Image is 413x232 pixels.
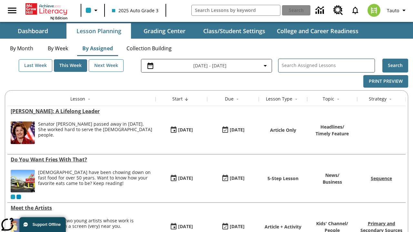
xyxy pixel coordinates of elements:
button: Class color is light blue. Change class color [83,5,102,16]
button: Last Week [19,59,52,72]
div: Due [225,96,234,102]
svg: Collapse Date Range Filter [261,62,269,70]
button: By Week [42,41,74,56]
button: Profile/Settings [384,5,410,16]
div: Topic [323,96,334,102]
button: Grading Center [132,23,197,39]
span: NJ Edition [50,15,67,20]
p: Article Only [270,127,296,133]
button: By Month [5,41,38,56]
img: avatar image [368,4,380,17]
button: Sort [334,95,342,103]
div: Senator [PERSON_NAME] passed away in [DATE]. She worked hard to serve the [DEMOGRAPHIC_DATA] people. [38,121,152,138]
button: Dashboard [1,23,65,39]
button: This Week [54,59,87,72]
span: 2025 Auto Grade 3 [112,7,158,14]
a: Home [25,3,67,15]
p: Article + Activity [265,223,301,230]
button: Sort [234,95,241,103]
button: Support Offline [19,217,66,232]
div: Get to know two young artists whose work is appearing on a screen (very) near you. [38,218,152,229]
button: College and Career Readiness [272,23,364,39]
a: Notifications [347,2,364,19]
div: Lesson Type [266,96,292,102]
div: Dianne Feinstein: A Lifelong Leader [11,108,152,115]
div: [DATE] [230,126,245,134]
button: Print Preview [363,75,408,88]
button: Collection Building [121,41,177,56]
button: 08/27/25: First time the lesson was available [167,124,195,136]
a: Do You Want Fries With That?, Lessons [11,156,152,163]
div: Strategy [369,96,387,102]
a: Data Center [312,2,329,19]
div: Americans have been chowing down on fast food for over 50 years. Want to know how your favorite e... [38,170,152,192]
button: Search [382,59,408,72]
button: Sort [183,95,190,103]
div: Meet the Artists [11,204,152,211]
button: Sort [292,95,300,103]
div: [DATE] [178,174,193,182]
span: Support Offline [33,222,61,227]
div: [DATE] [178,126,193,134]
p: Timely Feature [316,130,349,137]
img: One of the first McDonald's stores, with the iconic red sign and golden arches. [11,170,35,192]
span: [DATE] - [DATE] [193,62,227,69]
a: Resource Center, Will open in new tab [329,2,347,19]
button: By Assigned [77,41,118,56]
p: Business [323,179,342,185]
button: 08/27/25: Last day the lesson can be accessed [219,124,247,136]
button: Select a new avatar [364,2,384,19]
p: 5-Step Lesson [267,175,298,182]
button: Open side menu [3,1,22,20]
button: 08/27/25: First time the lesson was available [167,172,195,185]
div: [DATE] [230,174,245,182]
div: Senator Dianne Feinstein passed away in September 2023. She worked hard to serve the American peo... [38,121,152,144]
div: Home [25,2,67,20]
p: News / [323,172,342,179]
div: Do You Want Fries With That? [11,156,152,163]
a: Sequence [371,175,392,181]
div: Current Class [11,195,15,199]
div: Start [172,96,183,102]
a: Dianne Feinstein: A Lifelong Leader, Lessons [11,108,152,115]
p: Headlines / [316,123,349,130]
a: Meet the Artists, Lessons [11,204,152,211]
button: Lesson Planning [66,23,131,39]
button: Select the date range menu item [144,62,269,70]
div: Lesson [70,96,85,102]
div: [DATE] [230,223,245,231]
div: [DEMOGRAPHIC_DATA] have been chowing down on fast food for over 50 years. Want to know how your f... [38,170,152,186]
button: Sort [85,95,93,103]
div: OL 2025 Auto Grade 4 [16,195,21,199]
div: [DATE] [178,223,193,231]
p: Kids' Channel / [316,220,348,227]
button: 08/27/25: Last day the lesson can be accessed [219,172,247,185]
button: Class/Student Settings [198,23,270,39]
img: Senator Dianne Feinstein of California smiles with the U.S. flag behind her. [11,121,35,144]
span: Tauto [387,7,399,14]
input: search field [192,5,280,15]
button: Sort [387,95,394,103]
button: Next Week [89,59,124,72]
input: Search Assigned Lessons [282,61,375,70]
